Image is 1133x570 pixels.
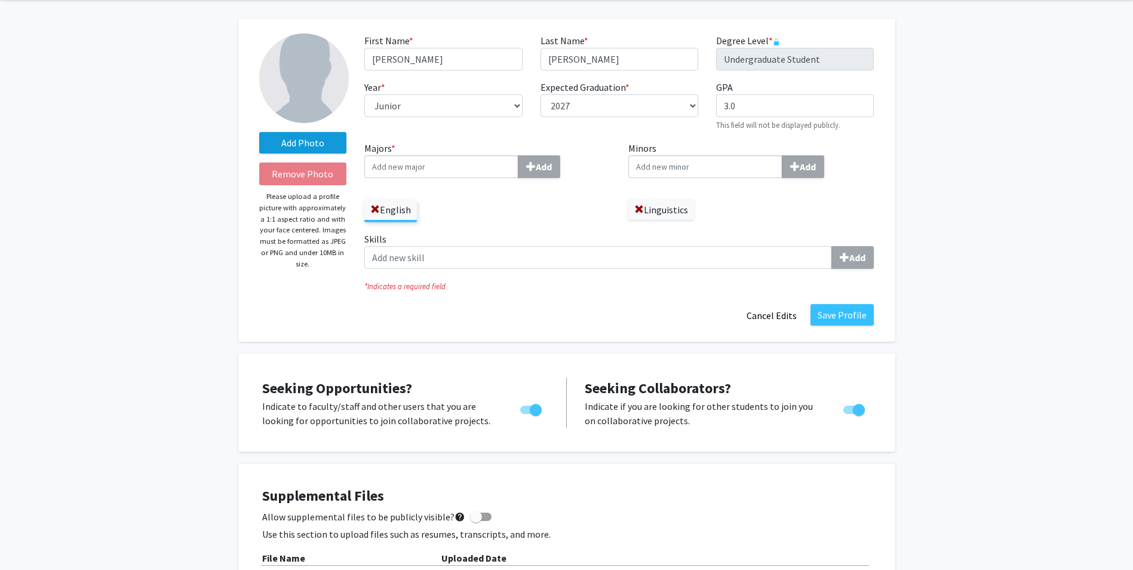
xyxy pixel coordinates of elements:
[541,80,630,94] label: Expected Graduation
[716,80,733,94] label: GPA
[849,252,865,263] b: Add
[262,379,412,397] span: Seeking Opportunities?
[259,191,347,269] p: Please upload a profile picture with approximately a 1:1 aspect ratio and with your face centered...
[441,552,506,564] b: Uploaded Date
[800,161,816,173] b: Add
[839,399,871,417] div: Toggle
[628,200,694,220] label: Linguistics
[515,399,548,417] div: Toggle
[810,304,874,326] button: Save Profile
[455,510,465,524] mat-icon: help
[782,155,824,178] button: Minors
[364,246,832,269] input: SkillsAdd
[262,399,498,428] p: Indicate to faculty/staff and other users that you are looking for opportunities to join collabor...
[536,161,552,173] b: Add
[262,527,871,541] p: Use this section to upload files such as resumes, transcripts, and more.
[364,281,874,292] i: Indicates a required field
[364,80,385,94] label: Year
[259,163,347,185] button: Remove Photo
[628,141,874,178] label: Minors
[9,516,51,561] iframe: Chat
[628,155,782,178] input: MinorsAdd
[364,232,874,269] label: Skills
[262,488,871,505] h4: Supplemental Files
[716,120,840,130] small: This field will not be displayed publicly.
[716,33,780,48] label: Degree Level
[364,200,417,220] label: English
[364,33,413,48] label: First Name
[831,246,874,269] button: Skills
[364,141,610,178] label: Majors
[773,38,780,45] svg: This information is provided and automatically updated by University of Missouri and is not edita...
[518,155,560,178] button: Majors*
[262,552,305,564] b: File Name
[259,33,349,123] img: Profile Picture
[364,155,518,178] input: Majors*Add
[541,33,588,48] label: Last Name
[585,399,821,428] p: Indicate if you are looking for other students to join you on collaborative projects.
[585,379,731,397] span: Seeking Collaborators?
[259,132,347,154] label: AddProfile Picture
[739,304,805,327] button: Cancel Edits
[262,510,465,524] span: Allow supplemental files to be publicly visible?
